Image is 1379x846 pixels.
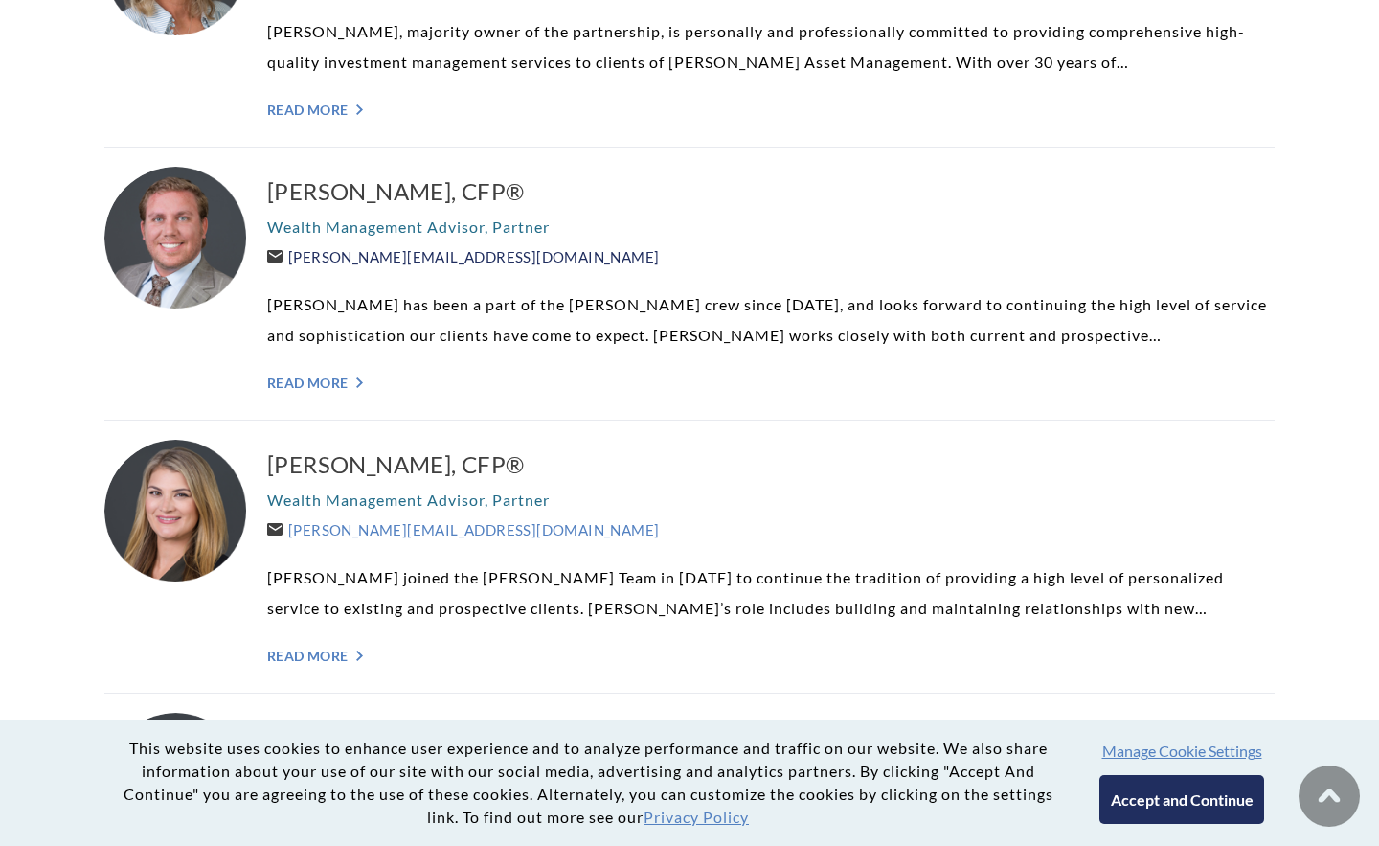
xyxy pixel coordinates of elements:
p: Wealth Management Advisor, Partner [267,485,1275,515]
a: [PERSON_NAME], CFP® [267,449,1275,480]
p: This website uses cookies to enhance user experience and to analyze performance and traffic on ou... [115,737,1061,829]
a: [PERSON_NAME][EMAIL_ADDRESS][DOMAIN_NAME] [267,248,659,265]
p: [PERSON_NAME] joined the [PERSON_NAME] Team in [DATE] to continue the tradition of providing a hi... [267,562,1275,624]
a: Privacy Policy [644,808,749,826]
a: Read More "> [267,102,1275,118]
button: Accept and Continue [1099,775,1263,824]
p: Wealth Management Advisor, Partner [267,212,1275,242]
a: Read More "> [267,648,1275,664]
p: [PERSON_NAME] has been a part of the [PERSON_NAME] crew since [DATE], and looks forward to contin... [267,289,1275,351]
p: [PERSON_NAME], majority owner of the partnership, is personally and professionally committed to p... [267,16,1275,78]
button: Manage Cookie Settings [1102,742,1262,760]
a: [PERSON_NAME], CFP® [267,176,1275,207]
a: [PERSON_NAME][EMAIL_ADDRESS][DOMAIN_NAME] [267,521,659,538]
a: Read More "> [267,375,1275,391]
